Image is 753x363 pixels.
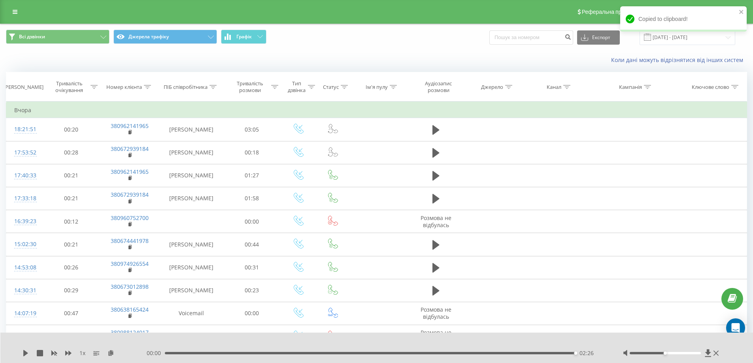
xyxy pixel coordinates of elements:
[223,302,281,325] td: 00:00
[14,214,35,229] div: 16:39:23
[14,237,35,252] div: 15:02:30
[579,349,594,357] span: 02:26
[421,329,451,343] span: Розмова не відбулась
[43,233,100,256] td: 00:21
[287,80,306,94] div: Тип дзвінка
[223,256,281,279] td: 00:31
[611,56,747,64] a: Коли дані можуть відрізнятися вiд інших систем
[43,302,100,325] td: 00:47
[236,34,252,39] span: Графік
[159,118,223,141] td: [PERSON_NAME]
[481,84,503,90] div: Джерело
[113,30,217,44] button: Джерела трафіку
[106,84,142,90] div: Номер клієнта
[147,349,165,357] span: 00:00
[43,118,100,141] td: 00:20
[14,145,35,160] div: 17:53:52
[159,233,223,256] td: [PERSON_NAME]
[43,210,100,233] td: 00:12
[19,34,45,40] span: Всі дзвінки
[43,279,100,302] td: 00:29
[159,164,223,187] td: [PERSON_NAME]
[421,306,451,320] span: Розмова не відбулась
[223,279,281,302] td: 00:23
[111,283,149,290] a: 380673012898
[14,329,35,344] div: 12:44:08
[43,141,100,164] td: 00:28
[43,187,100,210] td: 00:21
[223,187,281,210] td: 01:58
[739,9,744,16] button: close
[230,80,270,94] div: Тривалість розмови
[14,306,35,321] div: 14:07:19
[421,214,451,229] span: Розмова не відбулась
[582,9,640,15] span: Реферальна програма
[159,302,223,325] td: Voicemail
[111,191,149,198] a: 380672939184
[111,214,149,222] a: 380960752700
[111,168,149,175] a: 380962141965
[223,325,281,348] td: 00:00
[323,84,339,90] div: Статус
[415,80,461,94] div: Аудіозапис розмови
[6,102,747,118] td: Вчора
[14,168,35,183] div: 17:40:33
[223,118,281,141] td: 03:05
[692,84,729,90] div: Ключове слово
[577,30,620,45] button: Експорт
[223,141,281,164] td: 00:18
[43,325,100,348] td: 00:30
[620,6,747,32] div: Copied to clipboard!
[79,349,85,357] span: 1 x
[223,210,281,233] td: 00:00
[223,233,281,256] td: 00:44
[111,260,149,267] a: 380974926554
[164,84,208,90] div: ПІБ співробітника
[14,191,35,206] div: 17:33:18
[574,352,577,355] div: Accessibility label
[664,352,667,355] div: Accessibility label
[223,164,281,187] td: 01:27
[14,122,35,137] div: 18:21:51
[14,283,35,298] div: 14:30:31
[159,187,223,210] td: [PERSON_NAME]
[159,279,223,302] td: [PERSON_NAME]
[111,237,149,245] a: 380674441978
[50,80,89,94] div: Тривалість очікування
[6,30,109,44] button: Всі дзвінки
[221,30,266,44] button: Графік
[14,260,35,275] div: 14:53:08
[111,329,149,336] a: 380988124017
[43,256,100,279] td: 00:26
[489,30,573,45] input: Пошук за номером
[111,122,149,130] a: 380962141965
[619,84,642,90] div: Кампанія
[4,84,43,90] div: [PERSON_NAME]
[43,164,100,187] td: 00:21
[159,256,223,279] td: [PERSON_NAME]
[726,318,745,337] div: Open Intercom Messenger
[111,145,149,152] a: 380672939184
[111,306,149,313] a: 380638165424
[159,141,223,164] td: [PERSON_NAME]
[547,84,561,90] div: Канал
[366,84,388,90] div: Ім'я пулу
